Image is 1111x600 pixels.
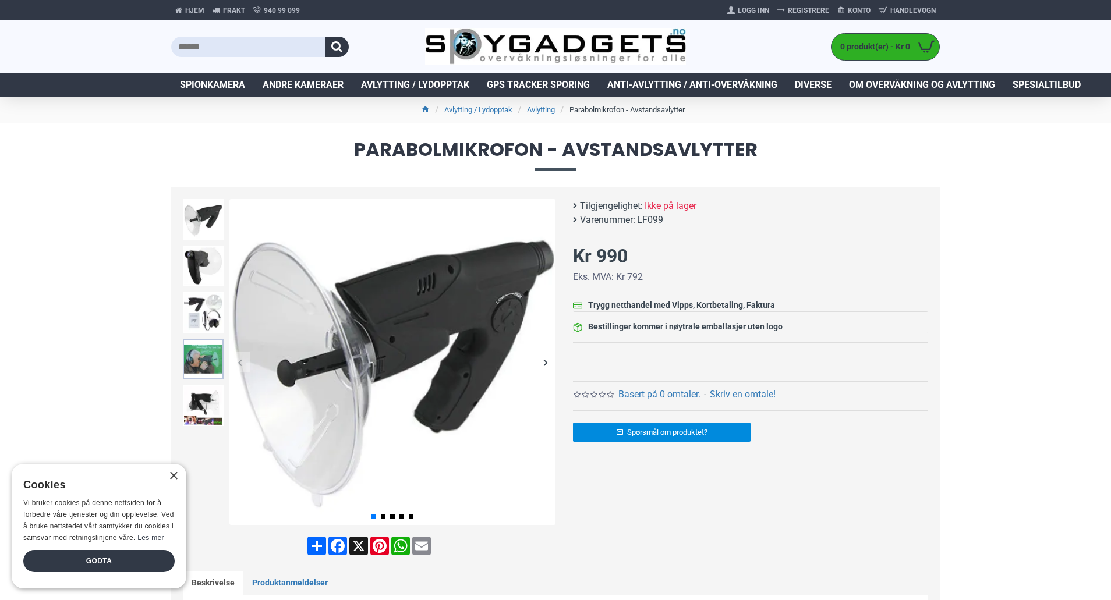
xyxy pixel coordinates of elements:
[848,5,871,16] span: Konto
[183,199,224,240] img: Lydforsterker - Avstandsavlytter - SpyGadgets.no
[263,78,344,92] span: Andre kameraer
[183,292,224,333] img: Lydforsterker - Avstandsavlytter - SpyGadgets.no
[1004,73,1089,97] a: Spesialtilbud
[306,537,327,555] a: Share
[832,41,913,53] span: 0 produkt(er) - Kr 0
[327,537,348,555] a: Facebook
[738,5,769,16] span: Logg Inn
[773,1,833,20] a: Registrere
[183,571,243,595] a: Beskrivelse
[573,242,628,270] div: Kr 990
[478,73,599,97] a: GPS Tracker Sporing
[399,514,404,519] span: Go to slide 4
[409,514,413,519] span: Go to slide 5
[849,78,995,92] span: Om overvåkning og avlytting
[254,73,352,97] a: Andre kameraer
[788,5,829,16] span: Registrere
[229,199,555,525] img: Lydforsterker - Avstandsavlytter - SpyGadgets.no
[411,537,432,555] a: Email
[171,73,254,97] a: Spionkamera
[183,246,224,286] img: Lydforsterker - Avstandsavlytter - SpyGadgets.no
[890,5,936,16] span: Handlevogn
[361,78,469,92] span: Avlytting / Lydopptak
[171,140,940,170] span: Parabolmikrofon - Avstandsavlytter
[875,1,940,20] a: Handlevogn
[185,5,204,16] span: Hjem
[832,34,939,60] a: 0 produkt(er) - Kr 0
[527,104,555,116] a: Avlytting
[1013,78,1081,92] span: Spesialtilbud
[444,104,512,116] a: Avlytting / Lydopptak
[223,5,245,16] span: Frakt
[183,385,224,426] img: Lydforsterker - Avstandsavlytter - SpyGadgets.no
[580,199,643,213] b: Tilgjengelighet:
[264,5,300,16] span: 940 99 099
[169,472,178,481] div: Close
[243,571,337,595] a: Produktanmeldelser
[795,78,832,92] span: Diverse
[137,534,164,542] a: Les mer, opens a new window
[369,537,390,555] a: Pinterest
[607,78,777,92] span: Anti-avlytting / Anti-overvåkning
[487,78,590,92] span: GPS Tracker Sporing
[180,78,245,92] span: Spionkamera
[573,423,751,442] a: Spørsmål om produktet?
[23,499,174,541] span: Vi bruker cookies på denne nettsiden for å forbedre våre tjenester og din opplevelse. Ved å bruke...
[786,73,840,97] a: Diverse
[645,199,696,213] span: Ikke på lager
[390,537,411,555] a: WhatsApp
[599,73,786,97] a: Anti-avlytting / Anti-overvåkning
[348,537,369,555] a: X
[704,389,706,400] b: -
[840,73,1004,97] a: Om overvåkning og avlytting
[381,514,385,519] span: Go to slide 2
[183,339,224,379] img: Lydforsterker - Avstandsavlytter - SpyGadgets.no
[637,213,663,227] span: LF099
[588,321,783,333] div: Bestillinger kommer i nøytrale emballasjer uten logo
[833,1,875,20] a: Konto
[23,550,175,572] div: Godta
[723,1,773,20] a: Logg Inn
[588,299,775,311] div: Trygg netthandel med Vipps, Kortbetaling, Faktura
[580,213,635,227] b: Varenummer:
[390,514,395,519] span: Go to slide 3
[229,352,250,372] div: Previous slide
[425,28,687,66] img: SpyGadgets.no
[352,73,478,97] a: Avlytting / Lydopptak
[371,514,376,519] span: Go to slide 1
[710,388,776,402] a: Skriv en omtale!
[23,473,167,498] div: Cookies
[618,388,700,402] a: Basert på 0 omtaler.
[535,352,555,372] div: Next slide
